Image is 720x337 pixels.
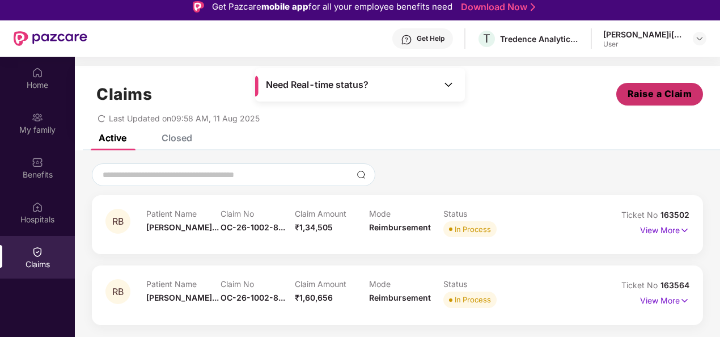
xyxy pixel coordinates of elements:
[295,222,333,232] span: ₹1,34,505
[443,209,518,218] p: Status
[640,292,689,307] p: View More
[461,1,532,13] a: Download Now
[660,210,689,220] span: 163502
[621,280,660,290] span: Ticket No
[369,293,431,302] span: Reimbursement
[112,217,124,226] span: RB
[32,157,43,168] img: svg+xml;base64,PHN2ZyBpZD0iQmVuZWZpdHMiIHhtbG5zPSJodHRwOi8vd3d3LnczLm9yZy8yMDAwL3N2ZyIgd2lkdGg9Ij...
[98,113,105,123] span: redo
[221,222,285,232] span: OC-26-1002-8...
[96,85,152,104] h1: Claims
[32,246,43,258] img: svg+xml;base64,PHN2ZyBpZD0iQ2xhaW0iIHhtbG5zPSJodHRwOi8vd3d3LnczLm9yZy8yMDAwL3N2ZyIgd2lkdGg9IjIwIi...
[295,209,369,218] p: Claim Amount
[628,87,692,101] span: Raise a Claim
[455,294,491,305] div: In Process
[401,34,412,45] img: svg+xml;base64,PHN2ZyBpZD0iSGVscC0zMngzMiIgeG1sbnM9Imh0dHA6Ly93d3cudzMub3JnLzIwMDAvc3ZnIiB3aWR0aD...
[112,287,124,297] span: RB
[261,1,308,12] strong: mobile app
[680,224,689,237] img: svg+xml;base64,PHN2ZyB4bWxucz0iaHR0cDovL3d3dy53My5vcmcvMjAwMC9zdmciIHdpZHRoPSIxNyIgaGVpZ2h0PSIxNy...
[266,79,369,91] span: Need Real-time status?
[621,210,660,220] span: Ticket No
[14,31,87,46] img: New Pazcare Logo
[369,209,443,218] p: Mode
[603,29,683,40] div: [PERSON_NAME]i[PERSON_NAME]l
[221,209,295,218] p: Claim No
[32,201,43,213] img: svg+xml;base64,PHN2ZyBpZD0iSG9zcGl0YWxzIiB4bWxucz0iaHR0cDovL3d3dy53My5vcmcvMjAwMC9zdmciIHdpZHRoPS...
[357,170,366,179] img: svg+xml;base64,PHN2ZyBpZD0iU2VhcmNoLTMyeDMyIiB4bWxucz0iaHR0cDovL3d3dy53My5vcmcvMjAwMC9zdmciIHdpZH...
[32,67,43,78] img: svg+xml;base64,PHN2ZyBpZD0iSG9tZSIgeG1sbnM9Imh0dHA6Ly93d3cudzMub3JnLzIwMDAvc3ZnIiB3aWR0aD0iMjAiIG...
[146,293,219,302] span: [PERSON_NAME]...
[32,112,43,123] img: svg+xml;base64,PHN2ZyB3aWR0aD0iMjAiIGhlaWdodD0iMjAiIHZpZXdCb3g9IjAgMCAyMCAyMCIgZmlsbD0ibm9uZSIgeG...
[109,113,260,123] span: Last Updated on 09:58 AM, 11 Aug 2025
[500,33,579,44] div: Tredence Analytics Solutions Private Limited
[455,224,491,235] div: In Process
[443,279,518,289] p: Status
[146,279,221,289] p: Patient Name
[483,32,490,45] span: T
[193,1,204,12] img: Logo
[369,279,443,289] p: Mode
[146,209,221,218] p: Patient Name
[369,222,431,232] span: Reimbursement
[99,132,126,144] div: Active
[695,34,704,43] img: svg+xml;base64,PHN2ZyBpZD0iRHJvcGRvd24tMzJ4MzIiIHhtbG5zPSJodHRwOi8vd3d3LnczLm9yZy8yMDAwL3N2ZyIgd2...
[616,83,703,106] button: Raise a Claim
[531,1,535,13] img: Stroke
[603,40,683,49] div: User
[146,222,219,232] span: [PERSON_NAME]...
[443,79,454,90] img: Toggle Icon
[660,280,689,290] span: 163564
[295,279,369,289] p: Claim Amount
[417,34,444,43] div: Get Help
[295,293,333,302] span: ₹1,60,656
[221,279,295,289] p: Claim No
[221,293,285,302] span: OC-26-1002-8...
[680,294,689,307] img: svg+xml;base64,PHN2ZyB4bWxucz0iaHR0cDovL3d3dy53My5vcmcvMjAwMC9zdmciIHdpZHRoPSIxNyIgaGVpZ2h0PSIxNy...
[640,221,689,237] p: View More
[162,132,192,144] div: Closed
